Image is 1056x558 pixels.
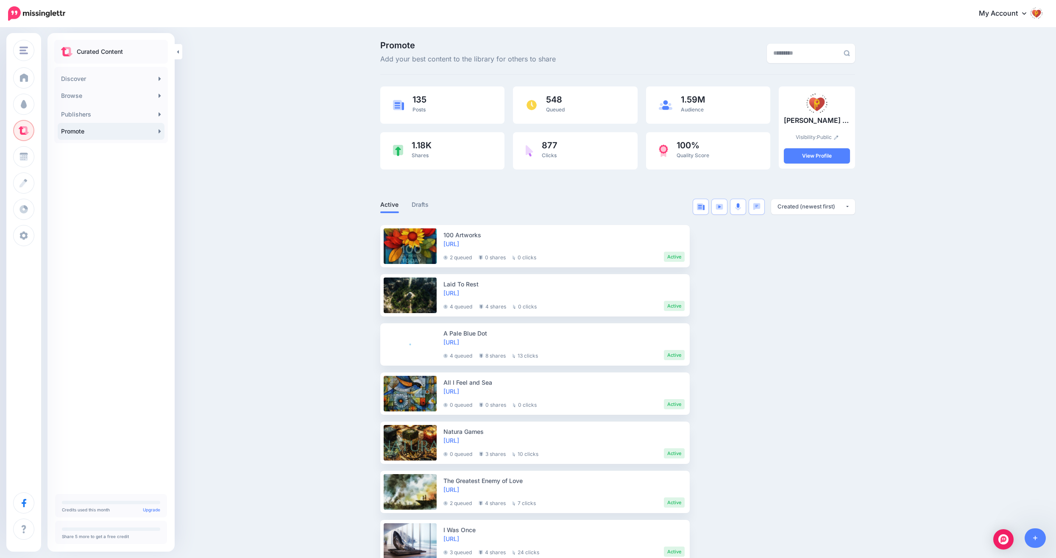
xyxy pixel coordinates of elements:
[443,252,472,262] li: 2 queued
[443,388,459,395] a: [URL]
[443,230,685,239] div: 100 Artworks
[58,106,164,123] a: Publishers
[664,301,685,311] li: Active
[443,255,448,260] img: clock-grey-darker.png
[61,47,72,56] img: curate.png
[412,152,429,158] span: Shares
[526,99,538,111] img: clock.png
[805,92,829,115] img: 636HHXWUKMFDH98Z6K7J6005QCT4GKX9_thumb.png
[443,550,448,555] img: clock-grey-darker.png
[677,152,709,158] span: Quality Score
[479,353,483,358] img: share-grey.png
[58,87,164,104] a: Browse
[542,141,557,150] span: 877
[546,95,565,104] span: 548
[443,486,459,493] a: [URL]
[677,141,709,150] span: 100%
[393,145,403,156] img: share-green.png
[479,547,506,557] li: 4 shares
[681,106,704,113] span: Audience
[664,547,685,557] li: Active
[513,301,537,311] li: 0 clicks
[513,354,515,358] img: pointer-grey.png
[681,95,705,104] span: 1.59M
[443,339,459,346] a: [URL]
[443,305,448,309] img: clock-grey-darker.png
[546,106,565,113] span: Queued
[443,452,448,456] img: clock-grey-darker.png
[443,547,472,557] li: 3 queued
[443,437,459,444] a: [URL]
[513,399,537,409] li: 0 clicks
[77,47,123,57] p: Curated Content
[513,550,515,555] img: pointer-grey.png
[443,403,448,407] img: clock-grey-darker.png
[479,399,506,409] li: 0 shares
[443,289,459,297] a: [URL]
[777,203,845,211] div: Created (newest first)
[664,399,685,409] li: Active
[716,204,723,210] img: video-blue.png
[817,134,839,140] a: Public
[443,476,685,485] div: The Greatest Enemy of Love
[784,148,850,164] a: View Profile
[479,304,483,309] img: share-grey.png
[479,255,483,260] img: share-grey.png
[513,497,536,508] li: 7 clicks
[479,252,506,262] li: 0 shares
[443,301,472,311] li: 4 queued
[513,547,539,557] li: 24 clicks
[513,252,536,262] li: 0 clicks
[443,240,459,247] a: [URL]
[380,200,399,210] a: Active
[380,54,556,65] span: Add your best content to the library for others to share
[443,280,685,289] div: Laid To Rest
[443,501,448,505] img: clock-grey-darker.png
[664,448,685,458] li: Active
[844,50,850,56] img: search-grey-6.png
[8,6,65,21] img: Missinglettr
[513,255,515,260] img: pointer-grey.png
[443,525,685,534] div: I Was Once
[753,203,761,210] img: chat-square-blue.png
[697,203,705,210] img: article-blue.png
[513,501,515,505] img: pointer-grey.png
[479,448,506,458] li: 3 shares
[412,200,429,210] a: Drafts
[58,123,164,140] a: Promote
[542,152,557,158] span: Clicks
[479,350,506,360] li: 8 shares
[479,452,483,456] img: share-grey.png
[479,497,506,508] li: 4 shares
[526,145,533,157] img: pointer-purple.png
[659,144,668,157] img: prize-red.png
[443,497,472,508] li: 2 queued
[20,47,28,54] img: menu.png
[993,529,1014,550] div: Open Intercom Messenger
[834,135,839,140] img: pencil.png
[412,141,432,150] span: 1.18K
[664,252,685,262] li: Active
[513,403,516,407] img: pointer-grey.png
[513,448,538,458] li: 10 clicks
[970,3,1043,24] a: My Account
[784,115,850,126] p: [PERSON_NAME] (Curate)
[380,41,556,50] span: Promote
[513,305,516,309] img: pointer-grey.png
[443,399,472,409] li: 0 queued
[664,350,685,360] li: Active
[784,133,850,142] p: Visibility:
[443,535,459,542] a: [URL]
[659,100,672,110] img: users-blue.png
[443,448,472,458] li: 0 queued
[479,550,483,555] img: share-grey.png
[513,350,538,360] li: 13 clicks
[479,501,483,505] img: share-grey.png
[393,100,404,110] img: article-blue.png
[443,378,685,387] div: All I Feel and Sea
[735,203,741,211] img: microphone.png
[513,452,515,456] img: pointer-grey.png
[443,329,685,338] div: A Pale Blue Dot
[412,106,426,113] span: Posts
[443,350,472,360] li: 4 queued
